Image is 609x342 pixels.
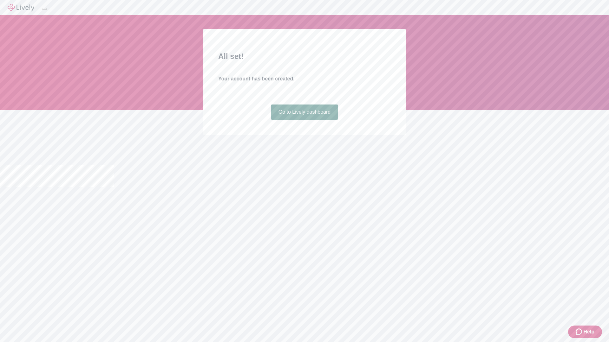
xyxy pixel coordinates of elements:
[218,51,391,62] h2: All set!
[218,75,391,83] h4: Your account has been created.
[568,326,602,338] button: Zendesk support iconHelp
[576,328,583,336] svg: Zendesk support icon
[583,328,594,336] span: Help
[271,104,338,120] a: Go to Lively dashboard
[42,8,47,10] button: Log out
[8,4,34,11] img: Lively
